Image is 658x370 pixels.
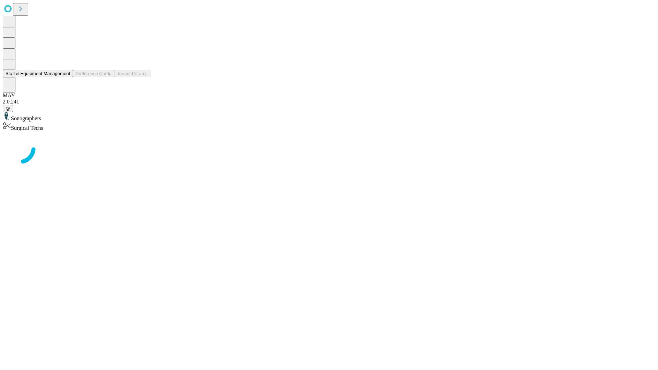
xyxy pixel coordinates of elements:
[73,70,114,77] button: Preference Cards
[3,122,655,131] div: Surgical Techs
[3,112,655,122] div: Sonographers
[114,70,150,77] button: Tenant Params
[3,70,73,77] button: Staff & Equipment Management
[3,99,655,105] div: 2.0.241
[3,92,655,99] div: MAY
[5,106,10,111] span: @
[3,105,13,112] button: @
